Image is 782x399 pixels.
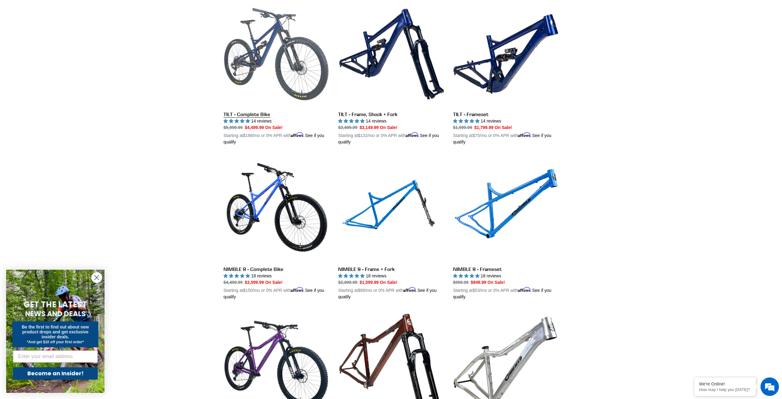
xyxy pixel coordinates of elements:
[13,367,98,380] button: Become an Insider!
[20,31,35,46] img: d_696896380_company_1647369064580_696896380
[101,3,116,18] div: Minimize live chat window
[27,340,84,344] span: *And get $10 off your first order*
[699,381,751,386] div: We're Online!
[13,350,98,363] input: Enter your email address
[7,34,16,43] div: Navigation go back
[41,34,113,42] div: Chat with us now
[699,387,751,392] p: How may I help you today?
[3,168,117,190] textarea: Type your message and hit 'Enter'
[91,272,102,283] button: Close dialog
[22,324,89,339] span: Be the first to find out about new product drops and get exclusive insider deals.
[36,78,85,140] span: We're online!
[25,309,86,319] span: NEWS AND DEALS
[24,299,87,310] span: GET THE LATEST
